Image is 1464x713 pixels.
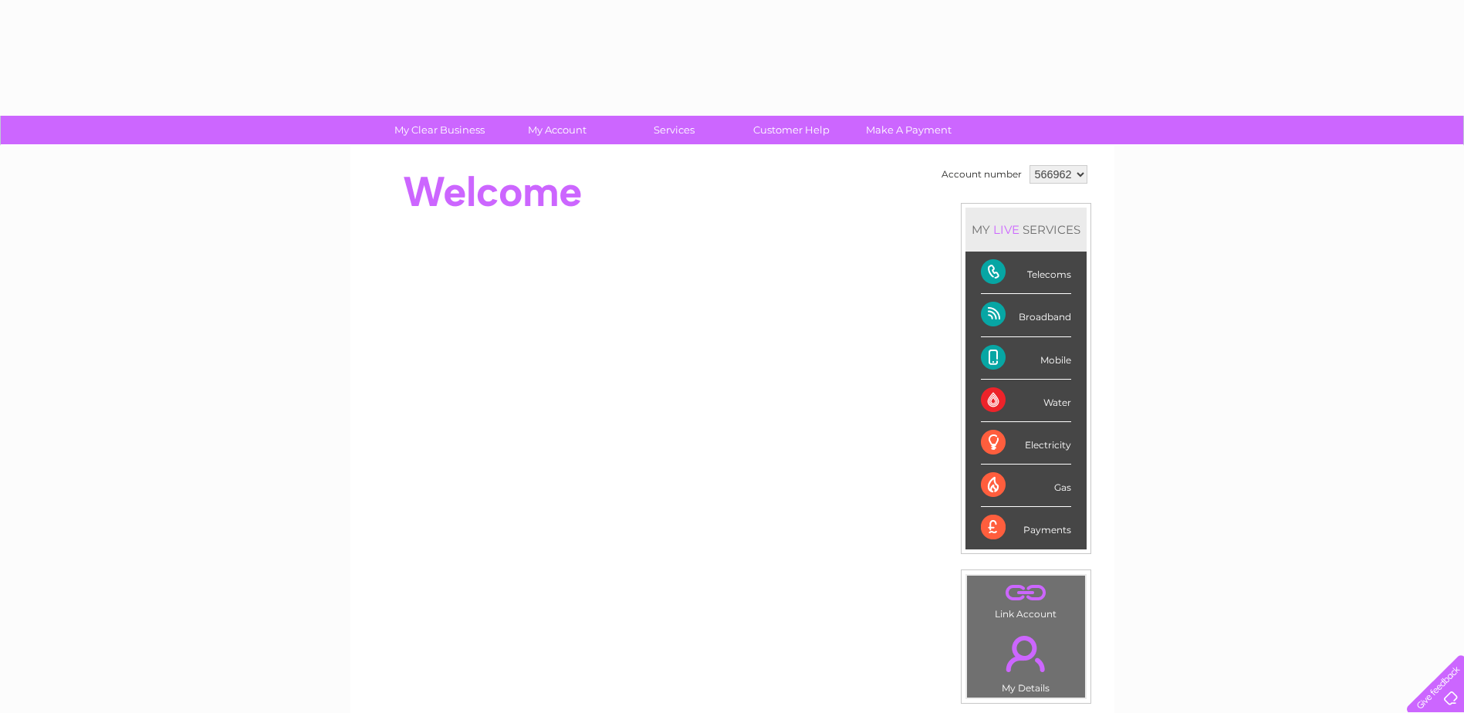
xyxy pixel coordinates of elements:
[966,575,1086,623] td: Link Account
[966,623,1086,698] td: My Details
[981,337,1071,380] div: Mobile
[376,116,503,144] a: My Clear Business
[965,208,1087,252] div: MY SERVICES
[981,380,1071,422] div: Water
[938,161,1026,188] td: Account number
[610,116,738,144] a: Services
[990,222,1023,237] div: LIVE
[728,116,855,144] a: Customer Help
[971,627,1081,681] a: .
[981,465,1071,507] div: Gas
[493,116,620,144] a: My Account
[971,580,1081,607] a: .
[981,294,1071,336] div: Broadband
[981,507,1071,549] div: Payments
[845,116,972,144] a: Make A Payment
[981,422,1071,465] div: Electricity
[981,252,1071,294] div: Telecoms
